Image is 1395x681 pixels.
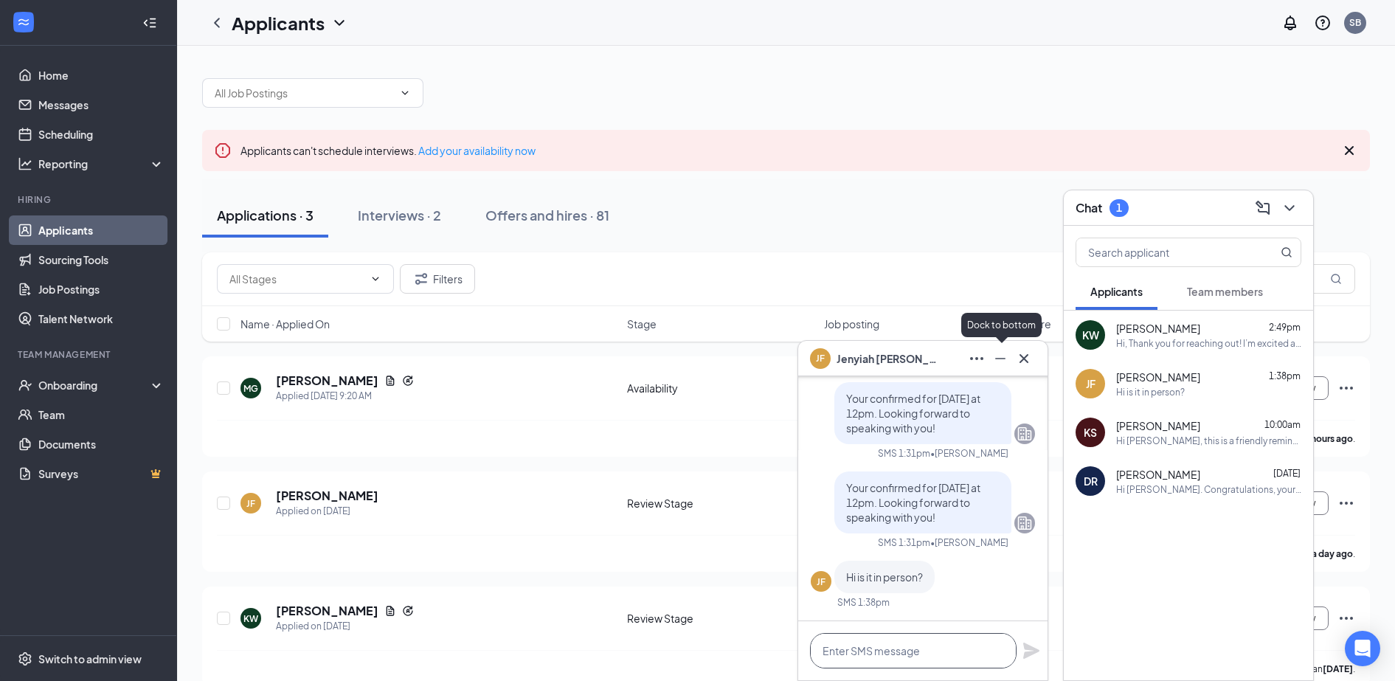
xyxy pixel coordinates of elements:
[229,271,364,287] input: All Stages
[1337,379,1355,397] svg: Ellipses
[991,350,1009,367] svg: Minimize
[824,317,879,331] span: Job posting
[878,447,930,460] div: SMS 1:31pm
[1015,350,1033,367] svg: Cross
[1086,376,1095,391] div: JF
[412,270,430,288] svg: Filter
[276,488,378,504] h5: [PERSON_NAME]
[240,317,330,331] span: Name · Applied On
[846,570,923,584] span: Hi is it in person?
[1269,370,1301,381] span: 1:38pm
[1345,631,1380,666] div: Open Intercom Messenger
[1330,273,1342,285] svg: MagnifyingGlass
[961,313,1042,337] div: Dock to bottom
[837,596,890,609] div: SMS 1:38pm
[384,605,396,617] svg: Document
[243,382,258,395] div: MG
[38,459,165,488] a: SurveysCrown
[1278,196,1301,220] button: ChevronDown
[1116,321,1200,336] span: [PERSON_NAME]
[965,347,989,370] button: Ellipses
[1349,16,1361,29] div: SB
[878,536,930,549] div: SMS 1:31pm
[18,156,32,171] svg: Analysis
[276,619,414,634] div: Applied on [DATE]
[1337,494,1355,512] svg: Ellipses
[1090,285,1143,298] span: Applicants
[38,120,165,149] a: Scheduling
[1076,200,1102,216] h3: Chat
[276,504,378,519] div: Applied on [DATE]
[627,496,816,511] div: Review Stage
[1022,642,1040,660] svg: Plane
[1082,328,1099,342] div: KW
[16,15,31,30] svg: WorkstreamLogo
[38,274,165,304] a: Job Postings
[246,497,255,510] div: JF
[1187,285,1263,298] span: Team members
[18,348,162,361] div: Team Management
[627,611,816,626] div: Review Stage
[485,206,609,224] div: Offers and hires · 81
[38,245,165,274] a: Sourcing Tools
[1116,337,1301,350] div: Hi, Thank you for reaching out! I’m excited about the opportunity at [DEMOGRAPHIC_DATA][GEOGRAPHI...
[627,317,657,331] span: Stage
[1314,14,1332,32] svg: QuestionInfo
[1116,370,1200,384] span: [PERSON_NAME]
[1116,435,1301,447] div: Hi [PERSON_NAME], this is a friendly reminder. Your interview with [DEMOGRAPHIC_DATA]-fil-A for B...
[1340,142,1358,159] svg: Cross
[18,193,162,206] div: Hiring
[38,61,165,90] a: Home
[846,481,980,524] span: Your confirmed for [DATE] at 12pm. Looking forward to speaking with you!
[1312,548,1353,559] b: a day ago
[989,347,1012,370] button: Minimize
[208,14,226,32] svg: ChevronLeft
[1264,419,1301,430] span: 10:00am
[370,273,381,285] svg: ChevronDown
[142,15,157,30] svg: Collapse
[1012,347,1036,370] button: Cross
[1084,425,1097,440] div: KS
[38,378,152,393] div: Onboarding
[38,651,142,666] div: Switch to admin view
[38,400,165,429] a: Team
[1281,14,1299,32] svg: Notifications
[1076,238,1251,266] input: Search applicant
[240,144,536,157] span: Applicants can't schedule interviews.
[1299,433,1353,444] b: 14 hours ago
[232,10,325,35] h1: Applicants
[837,350,940,367] span: Jenyiah [PERSON_NAME]
[1116,201,1122,214] div: 1
[1116,386,1185,398] div: Hi is it in person?
[1251,196,1275,220] button: ComposeMessage
[846,392,980,435] span: Your confirmed for [DATE] at 12pm. Looking forward to speaking with you!
[1116,418,1200,433] span: [PERSON_NAME]
[38,90,165,120] a: Messages
[1116,483,1301,496] div: Hi [PERSON_NAME]. Congratulations, your onsite interview with [DEMOGRAPHIC_DATA]-fil-A for Back o...
[276,389,414,404] div: Applied [DATE] 9:20 AM
[930,447,1008,460] span: • [PERSON_NAME]
[38,156,165,171] div: Reporting
[402,605,414,617] svg: Reapply
[215,85,393,101] input: All Job Postings
[18,651,32,666] svg: Settings
[1016,425,1034,443] svg: Company
[330,14,348,32] svg: ChevronDown
[38,429,165,459] a: Documents
[276,603,378,619] h5: [PERSON_NAME]
[243,612,258,625] div: KW
[1323,663,1353,674] b: [DATE]
[402,375,414,387] svg: Reapply
[38,304,165,333] a: Talent Network
[1337,609,1355,627] svg: Ellipses
[1016,514,1034,532] svg: Company
[18,378,32,393] svg: UserCheck
[817,575,825,588] div: JF
[418,144,536,157] a: Add your availability now
[1084,474,1098,488] div: DR
[1116,467,1200,482] span: [PERSON_NAME]
[214,142,232,159] svg: Error
[1269,322,1301,333] span: 2:49pm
